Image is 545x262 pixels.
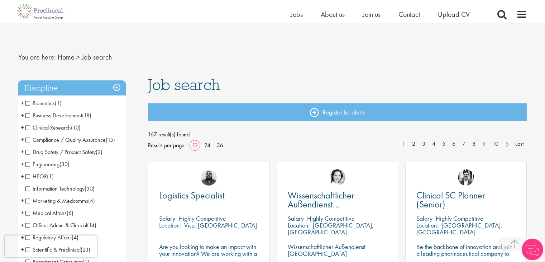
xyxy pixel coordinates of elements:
a: Wissenschaftlicher Außendienst [GEOGRAPHIC_DATA] [288,191,387,209]
a: Logistics Specialist [159,191,258,200]
span: You are here: [18,52,56,62]
span: + [21,195,24,206]
span: Medical Affairs [25,209,73,217]
iframe: reCAPTCHA [5,235,97,257]
span: Results per page [148,140,185,151]
span: (1) [47,173,54,180]
span: Biometrics [25,99,55,107]
span: Clinical Research [25,124,71,131]
h3: Discipline [18,80,126,96]
span: Office, Admin & Clerical [25,221,87,229]
span: Biometrics [25,99,62,107]
a: Join us [363,10,381,19]
span: Marketing & Medcomms [25,197,88,205]
span: (4) [88,197,95,205]
span: Information Technology [25,185,95,192]
span: Job search [82,52,112,62]
p: Highly Competitive [436,214,483,223]
img: Edward Little [458,169,474,186]
span: Engineering [25,160,70,168]
p: [GEOGRAPHIC_DATA], [GEOGRAPHIC_DATA] [288,221,374,236]
p: [GEOGRAPHIC_DATA], [GEOGRAPHIC_DATA] [416,221,502,236]
span: Medical Affairs [25,209,67,217]
a: 3 [419,140,429,148]
a: 24 [202,141,213,149]
img: Greta Prestel [329,169,345,186]
span: Office, Admin & Clerical [25,221,96,229]
span: (30) [85,185,95,192]
a: Last [512,140,527,148]
span: (4) [72,234,78,241]
span: (15) [106,136,115,144]
a: About us [321,10,345,19]
span: Business Development [25,112,91,119]
span: 167 result(s) found [148,129,527,140]
span: Clinical Research [25,124,81,131]
span: + [21,232,24,243]
span: Drug Safety / Product Safety [25,148,102,156]
span: + [21,159,24,169]
a: Jobs [291,10,303,19]
p: Wissenschaftlicher Außendienst [GEOGRAPHIC_DATA] [288,243,387,257]
span: Location: [159,221,181,229]
span: (6) [67,209,73,217]
span: (1) [55,99,62,107]
a: Contact [398,10,420,19]
span: (14) [87,221,96,229]
span: HEOR [25,173,47,180]
span: Business Development [25,112,82,119]
span: + [21,122,24,133]
p: Visp, [GEOGRAPHIC_DATA] [184,221,257,229]
p: Highly Competitive [178,214,226,223]
span: + [21,171,24,182]
span: + [21,220,24,230]
span: Regulatory Affairs [25,234,72,241]
span: Marketing & Medcomms [25,197,95,205]
span: Salary [416,214,432,223]
span: Location: [288,221,310,229]
span: + [21,98,24,108]
span: + [21,207,24,218]
span: HEOR [25,173,54,180]
span: (18) [82,112,91,119]
span: Engineering [25,160,59,168]
a: Ashley Bennett [201,169,217,186]
a: 9 [479,140,489,148]
span: Wissenschaftlicher Außendienst [GEOGRAPHIC_DATA] [288,189,374,219]
a: 36 [214,141,226,149]
img: Chatbot [522,239,543,260]
a: 2 [408,140,419,148]
span: Regulatory Affairs [25,234,78,241]
span: (2) [96,148,102,156]
a: 6 [449,140,459,148]
span: Job search [148,75,220,94]
span: + [21,134,24,145]
a: 7 [459,140,469,148]
span: Clinical SC Planner (Senior) [416,189,485,210]
span: (10) [71,124,81,131]
span: Information Technology [25,185,85,192]
a: Clinical SC Planner (Senior) [416,191,516,209]
span: Logistics Specialist [159,189,225,201]
span: Salary [288,214,304,223]
a: 10 [489,140,502,148]
a: Register for alerts [148,103,527,121]
a: breadcrumb link [58,52,75,62]
a: Upload CV [438,10,470,19]
a: 5 [439,140,449,148]
span: + [21,146,24,157]
span: > [76,52,80,62]
span: (30) [59,160,70,168]
a: 12 [190,141,200,149]
span: Compliance / Quality Assurance [25,136,115,144]
span: + [21,110,24,121]
a: 1 [398,140,409,148]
